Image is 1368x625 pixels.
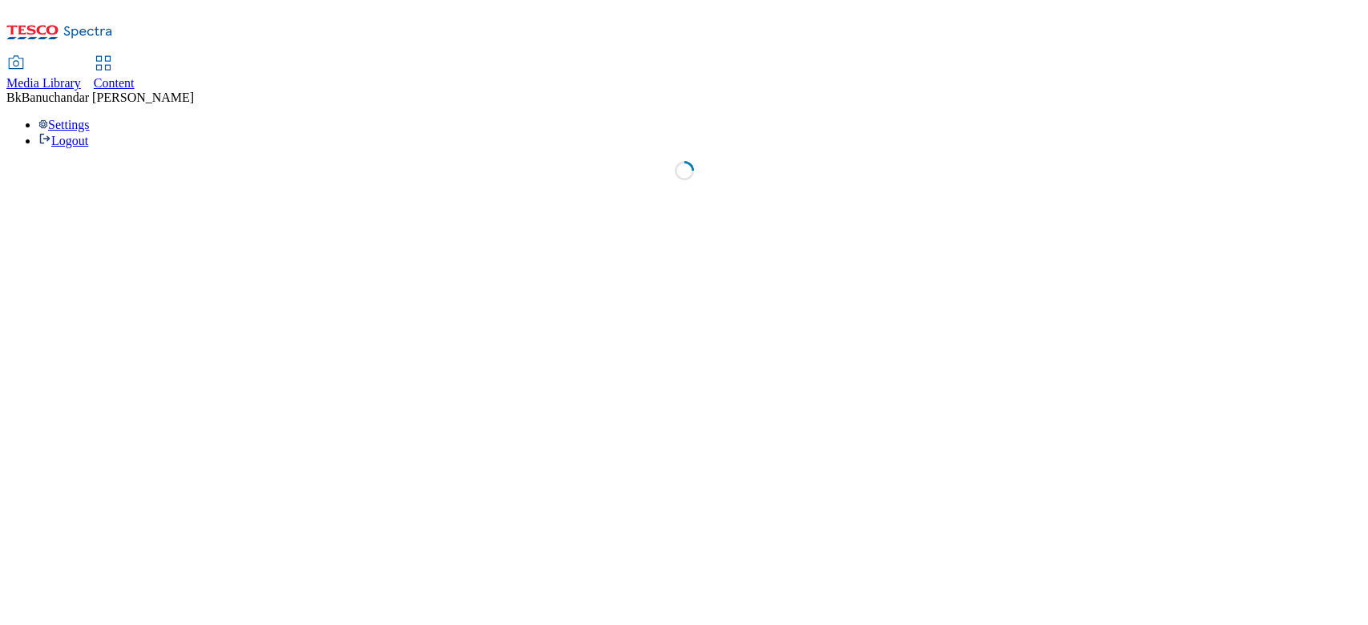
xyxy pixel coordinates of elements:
a: Media Library [6,57,81,91]
span: Bk [6,91,22,104]
a: Settings [38,118,90,131]
a: Content [94,57,135,91]
span: Content [94,76,135,90]
span: Banuchandar [PERSON_NAME] [22,91,195,104]
a: Logout [38,134,88,147]
span: Media Library [6,76,81,90]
